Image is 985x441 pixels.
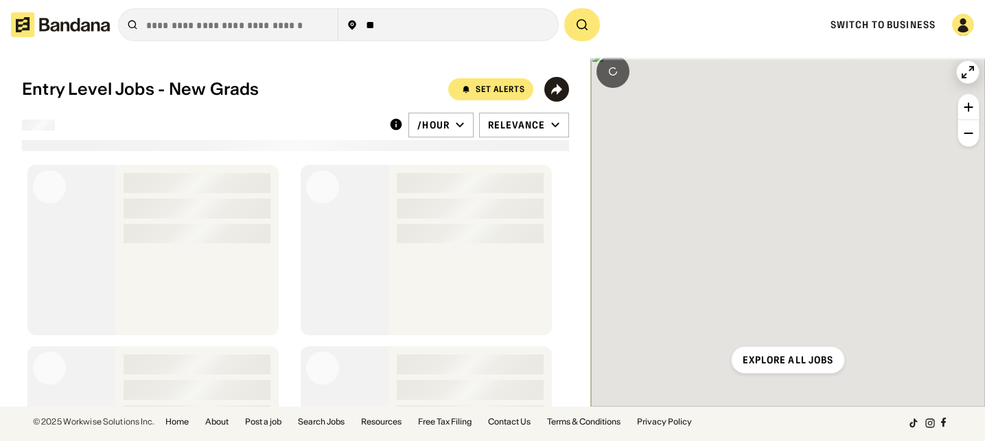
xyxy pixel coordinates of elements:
[165,418,189,426] a: Home
[205,418,229,426] a: About
[245,418,281,426] a: Post a job
[361,418,402,426] a: Resources
[22,159,568,407] div: grid
[743,355,834,365] div: Explore all jobs
[831,19,936,31] a: Switch to Business
[488,418,531,426] a: Contact Us
[418,418,472,426] a: Free Tax Filing
[11,12,110,37] img: Bandana logotype
[547,418,621,426] a: Terms & Conditions
[476,85,525,93] div: Set Alerts
[637,418,692,426] a: Privacy Policy
[22,80,259,100] div: Entry Level Jobs - New Grads
[33,418,154,426] div: © 2025 Workwise Solutions Inc.
[488,119,545,131] div: Relevance
[298,418,345,426] a: Search Jobs
[417,119,450,131] div: /hour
